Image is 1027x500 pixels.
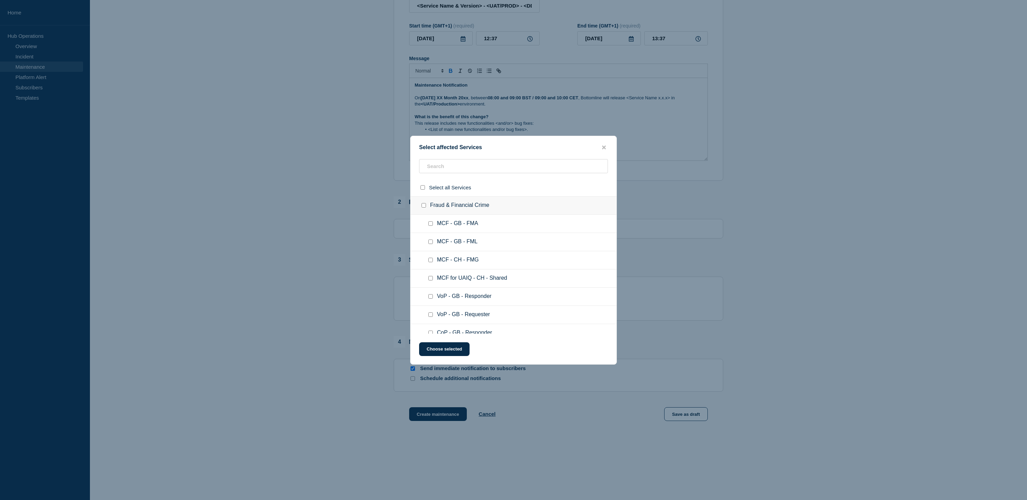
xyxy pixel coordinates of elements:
[411,196,616,215] div: Fraud & Financial Crime
[428,258,433,262] input: MCF - CH - FMG checkbox
[429,185,471,190] span: Select all Services
[428,312,433,317] input: VoP - GB - Requester checkbox
[437,330,492,336] span: CoP - GB - Responder
[437,238,477,245] span: MCF - GB - FML
[428,276,433,280] input: MCF for UAIQ - CH - Shared checkbox
[420,185,425,190] input: select all checkbox
[437,257,479,264] span: MCF - CH - FMG
[419,159,608,173] input: Search
[419,342,470,356] button: Choose selected
[411,144,616,151] div: Select affected Services
[437,293,492,300] span: VoP - GB - Responder
[428,331,433,335] input: CoP - GB - Responder checkbox
[437,311,490,318] span: VoP - GB - Requester
[600,144,608,151] button: close button
[437,275,507,282] span: MCF for UAIQ - CH - Shared
[428,294,433,299] input: VoP - GB - Responder checkbox
[422,203,426,208] input: Fraud & Financial Crime checkbox
[437,220,478,227] span: MCF - GB - FMA
[428,221,433,226] input: MCF - GB - FMA checkbox
[428,240,433,244] input: MCF - GB - FML checkbox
